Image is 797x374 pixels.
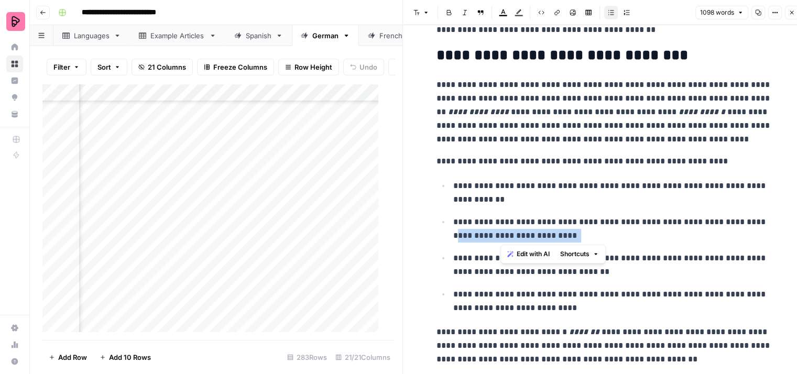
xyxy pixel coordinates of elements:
a: German [292,25,359,46]
button: Row Height [278,59,339,75]
button: Freeze Columns [197,59,274,75]
a: Spanish [225,25,292,46]
a: Languages [53,25,130,46]
a: Usage [6,336,23,353]
span: Filter [53,62,70,72]
span: Shortcuts [560,249,589,259]
button: Shortcuts [556,247,603,261]
button: Edit with AI [503,247,554,261]
a: Your Data [6,106,23,123]
a: Insights [6,72,23,89]
a: Opportunities [6,89,23,106]
a: Browse [6,56,23,72]
div: Languages [74,30,110,41]
span: Undo [359,62,377,72]
span: Freeze Columns [213,62,267,72]
img: Preply Logo [6,12,25,31]
div: 283 Rows [283,349,331,366]
button: Filter [47,59,86,75]
a: French [359,25,423,46]
span: Add 10 Rows [109,352,151,362]
a: Home [6,39,23,56]
div: 21/21 Columns [331,349,395,366]
span: Add Row [58,352,87,362]
span: Row Height [294,62,332,72]
span: Edit with AI [517,249,550,259]
button: Undo [343,59,384,75]
a: Example Articles [130,25,225,46]
div: Example Articles [150,30,205,41]
button: Add 10 Rows [93,349,157,366]
button: Add Row [42,349,93,366]
button: Workspace: Preply [6,8,23,35]
span: 1098 words [700,8,734,17]
button: Sort [91,59,127,75]
a: Settings [6,320,23,336]
span: 21 Columns [148,62,186,72]
button: 21 Columns [132,59,193,75]
span: Sort [97,62,111,72]
div: Spanish [246,30,271,41]
div: German [312,30,339,41]
div: French [379,30,403,41]
button: 1098 words [695,6,748,19]
button: Help + Support [6,353,23,370]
